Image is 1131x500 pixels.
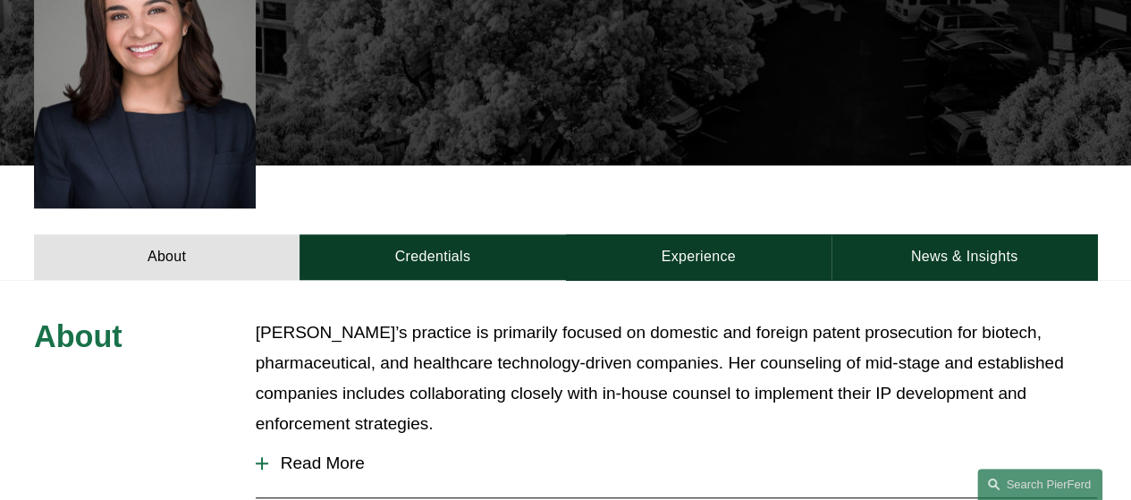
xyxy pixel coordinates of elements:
[831,234,1097,280] a: News & Insights
[300,234,565,280] a: Credentials
[566,234,831,280] a: Experience
[256,318,1097,440] p: [PERSON_NAME]’s practice is primarily focused on domestic and foreign patent prosecution for biot...
[34,319,122,353] span: About
[256,440,1097,487] button: Read More
[268,453,1097,473] span: Read More
[977,469,1102,500] a: Search this site
[34,234,300,280] a: About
